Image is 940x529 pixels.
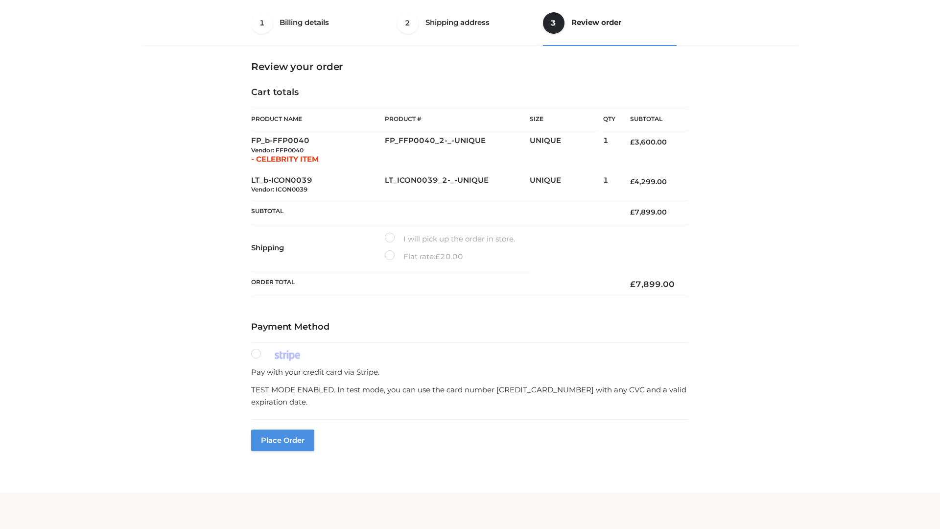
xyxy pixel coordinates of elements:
td: UNIQUE [530,130,603,170]
span: £ [435,252,440,261]
td: LT_b-ICON0039 [251,170,385,200]
label: Flat rate: [385,250,463,263]
td: 1 [603,170,615,200]
span: £ [630,177,634,186]
td: LT_ICON0039_2-_-UNIQUE [385,170,530,200]
p: TEST MODE ENABLED. In test mode, you can use the card number [CREDIT_CARD_NUMBER] with any CVC an... [251,384,689,409]
th: Product # [385,108,530,130]
th: Subtotal [615,108,689,130]
bdi: 20.00 [435,252,463,261]
bdi: 3,600.00 [630,138,667,146]
h4: Payment Method [251,322,689,333]
small: Vendor: FFP0040 [251,146,304,154]
span: £ [630,279,635,289]
bdi: 4,299.00 [630,177,667,186]
th: Product Name [251,108,385,130]
th: Size [530,108,598,130]
small: Vendor: ICON0039 [251,186,307,193]
p: Pay with your credit card via Stripe. [251,366,689,379]
td: UNIQUE [530,170,603,200]
td: 1 [603,130,615,170]
span: £ [630,208,634,216]
bdi: 7,899.00 [630,208,667,216]
td: FP_FFP0040_2-_-UNIQUE [385,130,530,170]
h3: Review your order [251,61,689,72]
button: Place order [251,430,314,451]
span: £ [630,138,634,146]
th: Order Total [251,271,615,297]
label: I will pick up the order in store. [385,233,515,245]
td: FP_b-FFP0040 [251,130,385,170]
bdi: 7,899.00 [630,279,675,289]
h4: Cart totals [251,87,689,98]
th: Qty [603,108,615,130]
th: Shipping [251,224,385,271]
th: Subtotal [251,200,615,224]
span: - CELEBRITY ITEM [251,154,319,164]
